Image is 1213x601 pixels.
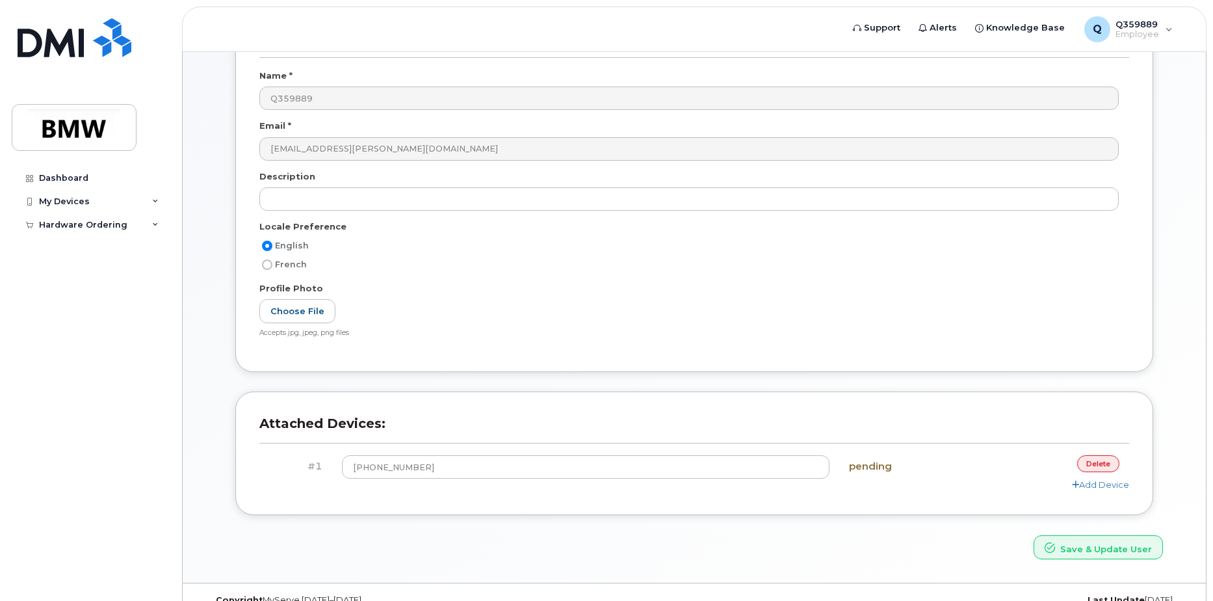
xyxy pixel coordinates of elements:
h4: pending [849,461,974,472]
button: Save & Update User [1034,535,1163,559]
span: Employee [1115,29,1159,40]
label: Description [259,170,315,183]
input: Example: 780-123-4567 [342,455,830,479]
span: English [275,241,309,250]
div: Accepts jpg, jpeg, png files [259,328,1119,338]
label: Name * [259,70,293,82]
label: Choose File [259,299,335,323]
label: Locale Preference [259,220,346,233]
span: Alerts [930,21,957,34]
input: French [262,260,272,270]
iframe: Messenger Launcher [1156,544,1203,591]
span: French [275,260,307,269]
span: Support [864,21,900,34]
a: delete [1077,455,1119,472]
div: Q359889 [1075,16,1182,42]
a: Knowledge Base [966,15,1074,41]
span: Q359889 [1115,19,1159,29]
a: Add Device [1072,479,1129,490]
h4: #1 [269,461,322,472]
input: English [262,241,272,251]
h3: Attached Devices: [259,416,1129,444]
span: Q [1093,21,1102,37]
a: Support [844,15,909,41]
label: Email * [259,120,291,132]
a: Alerts [909,15,966,41]
span: Knowledge Base [986,21,1065,34]
label: Profile Photo [259,282,323,295]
